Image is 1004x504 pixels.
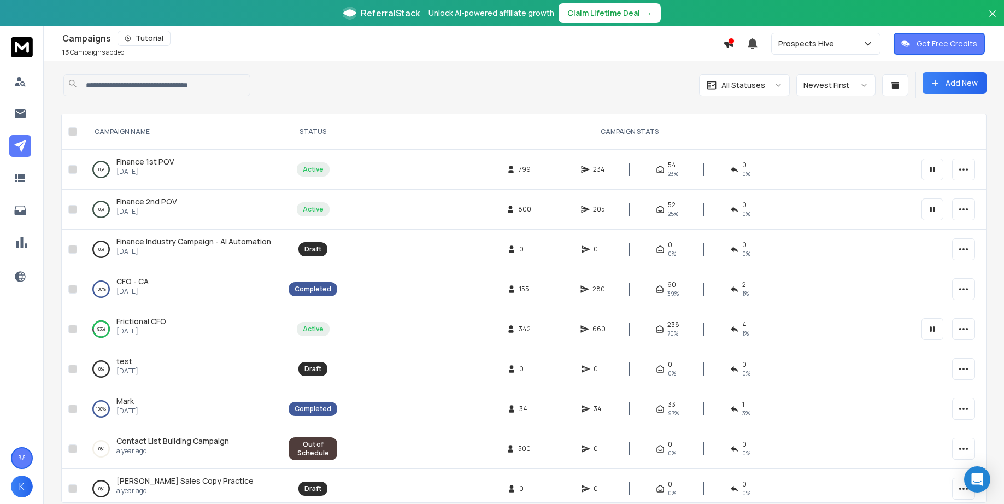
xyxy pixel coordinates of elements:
[81,230,282,269] td: 0%Finance Industry Campaign - AI Automation[DATE]
[894,33,985,55] button: Get Free Credits
[742,329,749,338] span: 1 %
[116,287,149,296] p: [DATE]
[116,316,166,327] a: Frictional CFO
[742,201,747,209] span: 0
[668,400,676,409] span: 33
[303,325,324,333] div: Active
[742,480,747,489] span: 0
[428,8,554,19] p: Unlock AI-powered affiliate growth
[98,364,104,374] p: 0 %
[96,403,106,414] p: 100 %
[116,447,229,455] p: a year ago
[923,72,987,94] button: Add New
[594,405,604,413] span: 34
[519,325,531,333] span: 342
[668,409,679,418] span: 97 %
[295,405,331,413] div: Completed
[116,436,229,447] a: Contact List Building Campaign
[594,484,604,493] span: 0
[62,48,125,57] p: Campaigns added
[361,7,420,20] span: ReferralStack
[668,489,676,497] span: 0%
[116,396,134,406] span: Mark
[303,165,324,174] div: Active
[742,249,750,258] span: 0%
[519,285,530,294] span: 155
[11,476,33,497] button: K
[593,165,605,174] span: 234
[559,3,661,23] button: Claim Lifetime Deal→
[344,114,915,150] th: CAMPAIGN STATS
[519,165,531,174] span: 799
[62,31,723,46] div: Campaigns
[917,38,977,49] p: Get Free Credits
[116,196,177,207] a: Finance 2nd POV
[98,483,104,494] p: 0 %
[81,389,282,429] td: 100%Mark[DATE]
[116,207,177,216] p: [DATE]
[644,8,652,19] span: →
[295,440,331,458] div: Out of Schedule
[97,324,105,335] p: 93 %
[81,309,282,349] td: 93%Frictional CFO[DATE]
[81,150,282,190] td: 0%Finance 1st POV[DATE]
[519,245,530,254] span: 0
[721,80,765,91] p: All Statuses
[116,247,271,256] p: [DATE]
[668,360,672,369] span: 0
[742,169,750,178] span: 0 %
[116,167,174,176] p: [DATE]
[116,367,138,376] p: [DATE]
[116,316,166,326] span: Frictional CFO
[81,429,282,469] td: 0%Contact List Building Campaigna year ago
[592,325,606,333] span: 660
[742,400,744,409] span: 1
[742,320,747,329] span: 4
[519,365,530,373] span: 0
[116,356,132,366] span: test
[518,205,531,214] span: 800
[668,241,672,249] span: 0
[668,369,676,378] span: 0%
[116,476,254,487] a: [PERSON_NAME] Sales Copy Practice
[668,249,676,258] span: 0%
[98,244,104,255] p: 0 %
[116,407,138,415] p: [DATE]
[742,409,750,418] span: 3 %
[98,204,104,215] p: 0 %
[964,466,990,493] div: Open Intercom Messenger
[742,280,746,289] span: 2
[98,164,104,175] p: 0 %
[116,156,174,167] a: Finance 1st POV
[592,285,605,294] span: 280
[668,169,678,178] span: 23 %
[116,356,132,367] a: test
[98,443,104,454] p: 0 %
[667,329,678,338] span: 70 %
[668,449,676,458] span: 0%
[742,369,750,378] span: 0%
[304,484,321,493] div: Draft
[594,245,604,254] span: 0
[81,190,282,230] td: 0%Finance 2nd POV[DATE]
[594,444,604,453] span: 0
[116,276,149,286] span: CFO - CA
[282,114,344,150] th: STATUS
[668,440,672,449] span: 0
[116,276,149,287] a: CFO - CA
[742,289,749,298] span: 1 %
[667,289,679,298] span: 39 %
[593,205,605,214] span: 205
[519,405,530,413] span: 34
[118,31,171,46] button: Tutorial
[81,114,282,150] th: CAMPAIGN NAME
[667,320,679,329] span: 238
[116,327,166,336] p: [DATE]
[304,365,321,373] div: Draft
[81,269,282,309] td: 100%CFO - CA[DATE]
[81,349,282,389] td: 0%test[DATE]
